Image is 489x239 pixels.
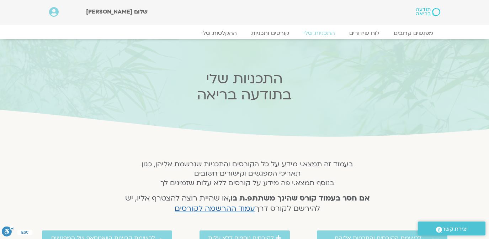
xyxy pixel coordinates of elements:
a: ההקלטות שלי [194,30,244,37]
a: לוח שידורים [342,30,387,37]
h5: בעמוד זה תמצא.י מידע על כל הקורסים והתכניות שנרשמת אליהן, כגון תאריכי המפגשים וקישורים חשובים בנו... [116,160,379,188]
span: יצירת קשר [442,224,468,234]
strong: אם חסר בעמוד קורס שהינך משתתפ.ת בו, [229,193,370,203]
h4: או שהיית רוצה להצטרף אליו, יש להירשם לקורס דרך [116,193,379,214]
a: יצירת קשר [418,222,485,235]
nav: Menu [49,30,440,37]
a: קורסים ותכניות [244,30,296,37]
a: התכניות שלי [296,30,342,37]
h2: התכניות שלי בתודעה בריאה [105,71,384,103]
span: שלום [PERSON_NAME] [86,8,148,16]
a: עמוד ההרשמה לקורסים [175,203,255,214]
a: מפגשים קרובים [387,30,440,37]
